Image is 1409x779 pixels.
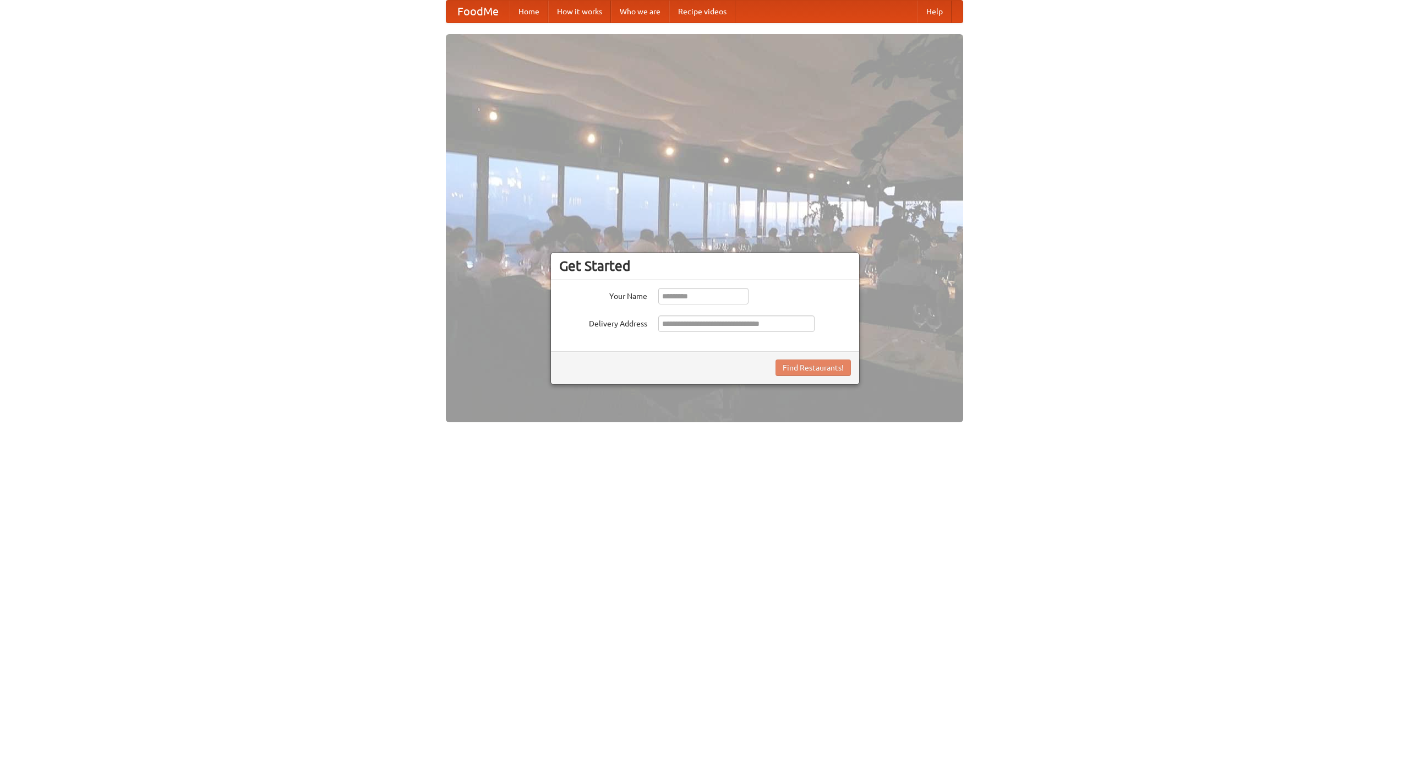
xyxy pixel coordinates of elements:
a: Home [510,1,548,23]
a: Help [918,1,952,23]
a: Recipe videos [669,1,735,23]
a: FoodMe [446,1,510,23]
h3: Get Started [559,258,851,274]
label: Your Name [559,288,647,302]
label: Delivery Address [559,315,647,329]
button: Find Restaurants! [776,359,851,376]
a: How it works [548,1,611,23]
a: Who we are [611,1,669,23]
